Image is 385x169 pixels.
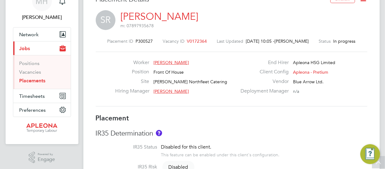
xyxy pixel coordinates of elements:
span: Powered by [38,152,55,157]
a: [PERSON_NAME] [121,11,199,23]
label: Last Updated [217,38,244,44]
label: Site [115,78,149,85]
button: Preferences [13,103,71,117]
button: Jobs [13,41,71,55]
a: Placements [19,78,46,84]
label: Vendor [237,78,289,85]
button: About IR35 [156,130,162,136]
span: SR [96,10,115,30]
label: Status [319,38,331,44]
label: End Hirer [237,59,289,66]
a: Vacancies [19,69,41,75]
span: Apleona HSG Limited [293,60,335,65]
button: Engage Resource Center [360,144,380,164]
span: Disabled for this client. [161,144,211,150]
span: P300527 [136,38,153,44]
span: Apleona - Pretium [293,69,328,75]
label: Placement ID [107,38,133,44]
span: Preferences [19,107,46,113]
span: Jobs [19,45,30,51]
span: [DATE] 10:05 - [246,38,275,44]
label: IR35 Status [96,144,157,150]
span: In progress [333,38,356,44]
span: Engage [38,157,55,162]
a: Go to home page [13,123,71,133]
span: [PERSON_NAME] [153,89,189,94]
h3: IR35 Determination [96,129,367,138]
label: Position [115,69,149,75]
a: Powered byEngage [29,152,55,163]
button: Network [13,28,71,41]
label: Worker [115,59,149,66]
span: [PERSON_NAME] [153,60,189,65]
span: [PERSON_NAME] Northfleet Catering [153,79,227,84]
button: Timesheets [13,89,71,103]
span: [PERSON_NAME] [275,38,309,44]
label: Deployment Manager [237,88,289,94]
span: V0172364 [187,38,207,44]
b: Placement [96,114,129,122]
span: Michael Hulme [13,14,71,21]
label: Vacancy ID [163,38,185,44]
span: m: 07897935678 [121,23,154,28]
a: Positions [19,60,40,66]
span: Network [19,32,39,37]
div: Jobs [13,55,71,89]
span: Front Of House [153,69,184,75]
span: Timesheets [19,93,45,99]
img: apleona-logo-retina.png [26,123,58,133]
label: Hiring Manager [115,88,149,94]
span: Blue Arrow Ltd. [293,79,324,84]
span: n/a [293,89,299,94]
div: This feature can be enabled under this client's configuration. [161,150,280,158]
label: Client Config [237,69,289,75]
